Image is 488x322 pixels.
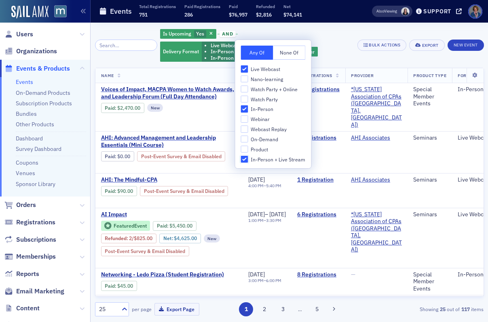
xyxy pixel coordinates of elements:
[139,4,176,9] p: Total Registrations
[49,5,67,19] a: View Homepage
[4,201,36,209] a: Orders
[351,211,402,253] a: *[US_STATE] Association of CPAs ([GEOGRAPHIC_DATA], [GEOGRAPHIC_DATA])
[241,156,306,163] label: In-Person + Live Stream
[16,159,38,166] a: Coupons
[251,96,278,103] span: Watch Party
[147,104,163,112] div: New
[283,11,302,18] span: $74,141
[448,41,484,48] a: New Event
[248,271,265,278] span: [DATE]
[297,271,340,278] a: 8 Registrations
[163,235,174,241] span: Net :
[160,29,216,39] div: Yes
[241,136,248,143] input: On-Demand
[99,305,117,314] div: 25
[16,304,40,313] span: Content
[101,211,237,218] a: AI Impact
[413,271,446,293] div: Special Member Events
[101,134,237,148] a: AHI: Advanced Management and Leadership Essentials (Mini Course)
[248,211,286,218] div: –
[163,48,199,54] span: Delivery Format
[413,211,446,218] div: Seminars
[101,271,237,278] span: Networking - Ledo Pizza (Student Registration)
[4,270,39,278] a: Reports
[283,4,302,9] p: Net
[369,43,400,47] div: Bulk Actions
[401,7,410,16] span: Kelly Brown
[241,105,248,113] input: In-Person
[269,211,286,218] span: [DATE]
[468,4,482,19] span: Profile
[258,302,272,316] button: 2
[251,126,287,133] span: Webcast Replay
[105,105,115,111] a: Paid
[11,6,49,19] img: SailAMX
[101,176,237,184] a: AHI: The Mindful-CPA
[241,75,248,83] input: Nano-learning
[4,287,64,296] a: Email Marketing
[357,40,406,51] button: Bulk Actions
[251,136,278,143] span: On-Demand
[101,86,237,100] a: Voices of Impact, MACPA Women to Watch Awards, and Leadership Forum (Full Day Attendance)
[351,271,355,278] span: —
[211,48,266,54] li: In-Person
[4,252,56,261] a: Memberships
[248,278,264,283] time: 3:00 PM
[157,223,169,229] span: :
[204,234,220,243] div: New
[4,30,33,39] a: Users
[251,86,298,93] span: Watch Party + Online
[105,188,115,194] a: Paid
[276,302,290,316] button: 3
[266,183,281,188] time: 5:40 PM
[105,153,117,159] span: :
[248,278,281,283] div: –
[241,96,306,103] label: Watch Party
[101,281,137,291] div: Paid: 12 - $4500
[241,156,248,163] input: In-Person + Live Stream
[413,134,446,142] div: Seminars
[360,305,484,313] div: Showing out of items
[169,223,192,229] span: $5,450.00
[351,176,390,184] a: AHI Associates
[351,134,402,142] span: AHI Associates
[310,302,324,316] button: 5
[409,40,444,51] button: Export
[256,11,272,18] span: $2,816
[105,188,117,194] span: :
[241,46,273,60] button: Any Of
[351,211,402,253] span: *Maryland Association of CPAs (Timonium, MD)
[297,86,340,93] a: 92 Registrations
[174,235,197,241] span: $4,625.00
[218,31,238,37] button: and
[248,183,281,188] div: –
[251,116,270,123] span: Webinar
[273,46,305,60] button: None Of
[256,4,275,9] p: Refunded
[251,156,305,163] span: In-Person + Live Stream
[4,235,56,244] a: Subscriptions
[413,176,446,184] div: Seminars
[16,110,37,117] a: Bundles
[266,278,281,283] time: 6:00 PM
[101,151,134,161] div: Paid: 0 - $0
[351,176,402,184] span: AHI Associates
[4,64,70,73] a: Events & Products
[351,134,390,142] a: AHI Associates
[16,180,55,188] a: Sponsor Library
[438,305,447,313] strong: 25
[229,11,247,18] span: $76,957
[196,30,204,37] span: Yes
[101,186,137,196] div: Paid: 1 - $9000
[16,218,55,227] span: Registrations
[297,211,340,218] a: 6 Registrations
[105,105,117,111] span: :
[184,4,220,9] p: Paid Registrations
[351,73,374,78] span: Provider
[132,305,152,313] label: per page
[241,96,248,103] input: Watch Party
[211,55,266,61] li: In-Person + Live Stream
